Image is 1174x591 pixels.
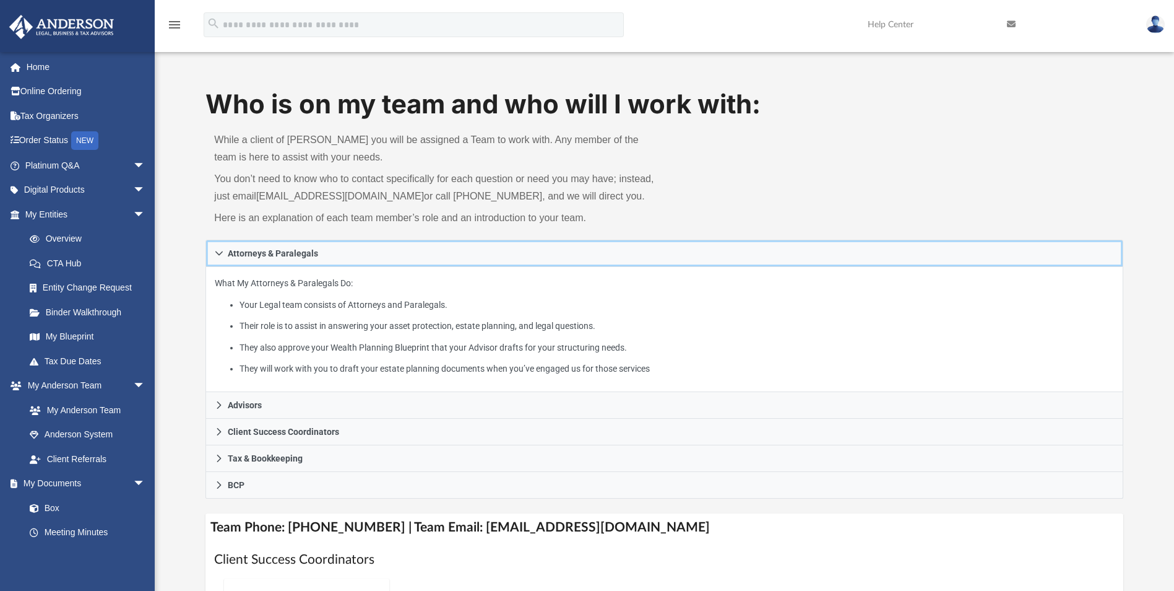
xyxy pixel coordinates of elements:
[17,325,158,349] a: My Blueprint
[17,227,164,252] a: Overview
[205,445,1123,472] a: Tax & Bookkeeping
[228,427,339,436] span: Client Success Coordinators
[17,251,164,276] a: CTA Hub
[71,131,98,150] div: NEW
[205,240,1123,267] a: Attorneys & Paralegals
[167,17,182,32] i: menu
[240,318,1114,334] li: Their role is to assist in answering your asset protection, estate planning, and legal questions.
[9,471,158,496] a: My Documentsarrow_drop_down
[133,153,158,178] span: arrow_drop_down
[214,131,655,166] p: While a client of [PERSON_NAME] you will be assigned a Team to work with. Any member of the team ...
[17,422,158,447] a: Anderson System
[205,86,1123,123] h1: Who is on my team and who will I work with:
[17,496,152,520] a: Box
[214,551,1114,569] h1: Client Success Coordinators
[17,300,164,325] a: Binder Walkthrough
[214,209,655,227] p: Here is an explanation of each team member’s role and an introduction to your team.
[9,79,164,104] a: Online Ordering
[17,520,158,545] a: Meeting Minutes
[133,202,158,227] span: arrow_drop_down
[205,392,1123,419] a: Advisors
[17,276,164,300] a: Entity Change Request
[9,103,164,128] a: Tax Organizers
[207,17,220,30] i: search
[133,471,158,497] span: arrow_drop_down
[228,249,318,258] span: Attorneys & Paralegals
[9,55,164,79] a: Home
[167,24,182,32] a: menu
[17,447,158,471] a: Client Referrals
[215,276,1113,377] p: What My Attorneys & Paralegals Do:
[9,178,164,203] a: Digital Productsarrow_drop_down
[240,297,1114,313] li: Your Legal team consists of Attorneys and Paralegals.
[17,545,152,569] a: Forms Library
[9,202,164,227] a: My Entitiesarrow_drop_down
[133,178,158,203] span: arrow_drop_down
[256,191,424,201] a: [EMAIL_ADDRESS][DOMAIN_NAME]
[205,472,1123,499] a: BCP
[9,153,164,178] a: Platinum Q&Aarrow_drop_down
[205,514,1123,541] h4: Team Phone: [PHONE_NUMBER] | Team Email: [EMAIL_ADDRESS][DOMAIN_NAME]
[214,170,655,205] p: You don’t need to know who to contact specifically for each question or need you may have; instea...
[6,15,118,39] img: Anderson Advisors Platinum Portal
[133,374,158,399] span: arrow_drop_down
[205,419,1123,445] a: Client Success Coordinators
[17,398,152,422] a: My Anderson Team
[240,361,1114,377] li: They will work with you to draft your estate planning documents when you’ve engaged us for those ...
[240,340,1114,356] li: They also approve your Wealth Planning Blueprint that your Advisor drafts for your structuring ne...
[9,128,164,154] a: Order StatusNEW
[228,401,262,409] span: Advisors
[228,481,244,489] span: BCP
[17,349,164,374] a: Tax Due Dates
[205,267,1123,393] div: Attorneys & Paralegals
[1146,15,1165,33] img: User Pic
[9,374,158,398] a: My Anderson Teamarrow_drop_down
[228,454,303,463] span: Tax & Bookkeeping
